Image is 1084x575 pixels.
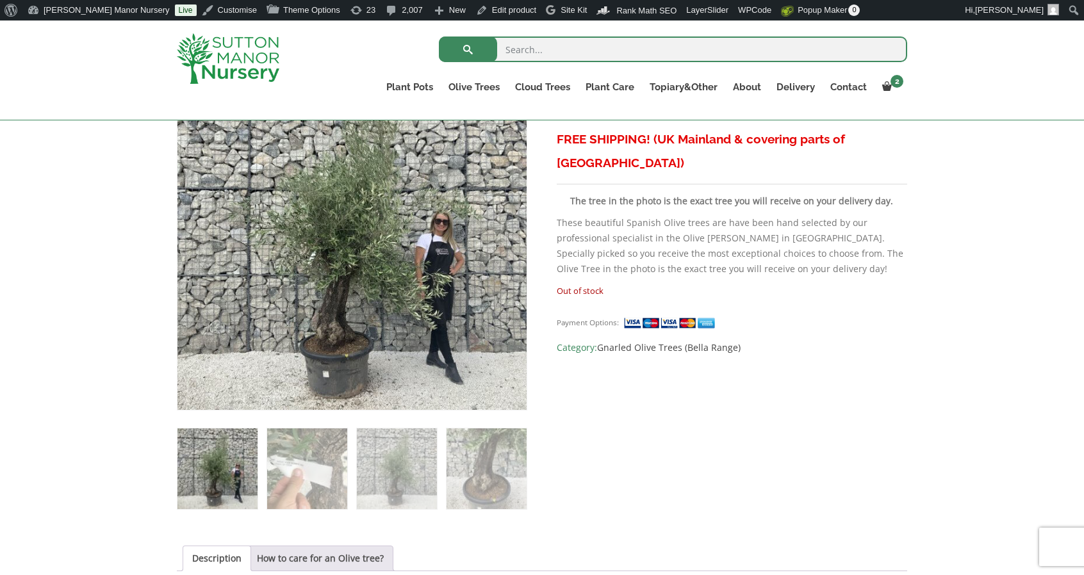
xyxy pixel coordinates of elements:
a: Topiary&Other [642,78,725,96]
img: Gnarled Olive Tree J592 - Image 2 [267,428,347,508]
img: Gnarled Olive Tree J592 - Image 4 [447,428,527,508]
span: Site Kit [561,5,587,15]
small: Payment Options: [557,318,619,327]
a: Contact [823,78,875,96]
a: Delivery [769,78,823,96]
img: payment supported [623,316,719,330]
p: These beautiful Spanish Olive trees are have been hand selected by our professional specialist in... [557,215,907,277]
img: Gnarled Olive Tree J592 - Image 3 [357,428,437,508]
a: Cloud Trees [507,78,578,96]
a: Plant Care [578,78,642,96]
a: How to care for an Olive tree? [257,546,384,571]
a: Olive Trees [441,78,507,96]
strong: The tree in the photo is the exact tree you will receive on your delivery day. [570,195,893,207]
img: Gnarled Olive Tree J592 [177,428,258,508]
p: Out of stock [557,283,907,298]
span: [PERSON_NAME] [975,5,1044,15]
a: About [725,78,769,96]
h3: FREE SHIPPING! (UK Mainland & covering parts of [GEOGRAPHIC_DATA]) [557,127,907,175]
a: Plant Pots [379,78,441,96]
span: Rank Math SEO [616,6,677,15]
a: Description [192,546,242,571]
span: Category: [557,340,907,355]
span: 2 [891,75,903,88]
a: Gnarled Olive Trees (Bella Range) [597,341,741,353]
span: 0 [848,4,860,16]
img: logo [177,33,279,84]
input: Search... [439,36,907,62]
a: 2 [875,78,907,96]
a: Live [175,4,197,16]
